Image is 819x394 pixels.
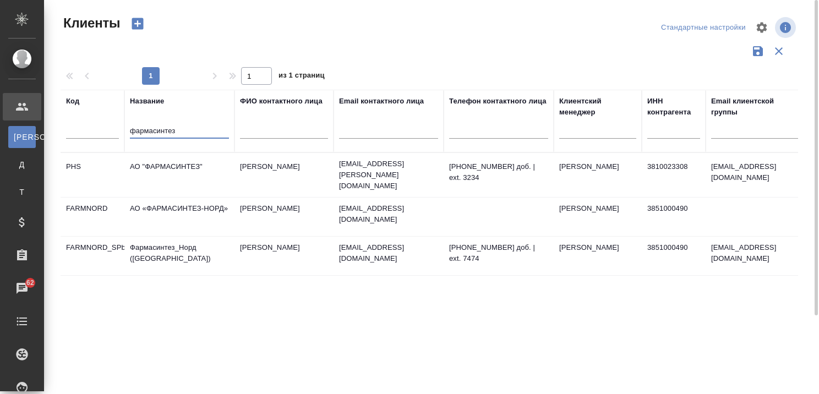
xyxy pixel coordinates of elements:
td: 3851000490 [642,237,706,275]
td: 3810023308 [642,156,706,194]
span: Т [14,187,30,198]
div: split button [658,19,749,36]
td: [PERSON_NAME] [234,198,334,236]
button: Создать [124,14,151,33]
span: из 1 страниц [279,69,325,85]
td: [PERSON_NAME] [554,156,642,194]
p: [EMAIL_ADDRESS][PERSON_NAME][DOMAIN_NAME] [339,158,438,191]
td: [PERSON_NAME] [554,237,642,275]
div: Клиентский менеджер [559,96,636,118]
p: [EMAIL_ADDRESS][DOMAIN_NAME] [339,203,438,225]
span: [PERSON_NAME] [14,132,30,143]
td: [PERSON_NAME] [234,237,334,275]
div: Название [130,96,164,107]
a: [PERSON_NAME] [8,126,36,148]
a: Т [8,181,36,203]
p: [PHONE_NUMBER] доб. | ext. 3234 [449,161,548,183]
td: 3851000490 [642,198,706,236]
td: PHS [61,156,124,194]
td: FARMNORD_SPb [61,237,124,275]
div: Email клиентской группы [711,96,799,118]
span: Д [14,159,30,170]
div: Телефон контактного лица [449,96,547,107]
span: Клиенты [61,14,120,32]
td: АО "ФАРМАСИНТЕЗ" [124,156,234,194]
td: [PERSON_NAME] [554,198,642,236]
span: Настроить таблицу [749,14,775,41]
td: Фармасинтез_Норд ([GEOGRAPHIC_DATA]) [124,237,234,275]
td: [PERSON_NAME] [234,156,334,194]
td: АО «ФАРМАСИНТЕЗ-НОРД» [124,198,234,236]
td: [EMAIL_ADDRESS][DOMAIN_NAME] [706,237,805,275]
div: Код [66,96,79,107]
td: FARMNORD [61,198,124,236]
span: 62 [20,277,41,288]
p: [EMAIL_ADDRESS][DOMAIN_NAME] [339,242,438,264]
div: ИНН контрагента [647,96,700,118]
p: [PHONE_NUMBER] доб. | ext. 7474 [449,242,548,264]
button: Сбросить фильтры [768,41,789,62]
td: [EMAIL_ADDRESS][DOMAIN_NAME] [706,156,805,194]
a: 62 [3,275,41,302]
div: Email контактного лица [339,96,424,107]
button: Сохранить фильтры [747,41,768,62]
span: Посмотреть информацию [775,17,798,38]
a: Д [8,154,36,176]
div: ФИО контактного лица [240,96,323,107]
